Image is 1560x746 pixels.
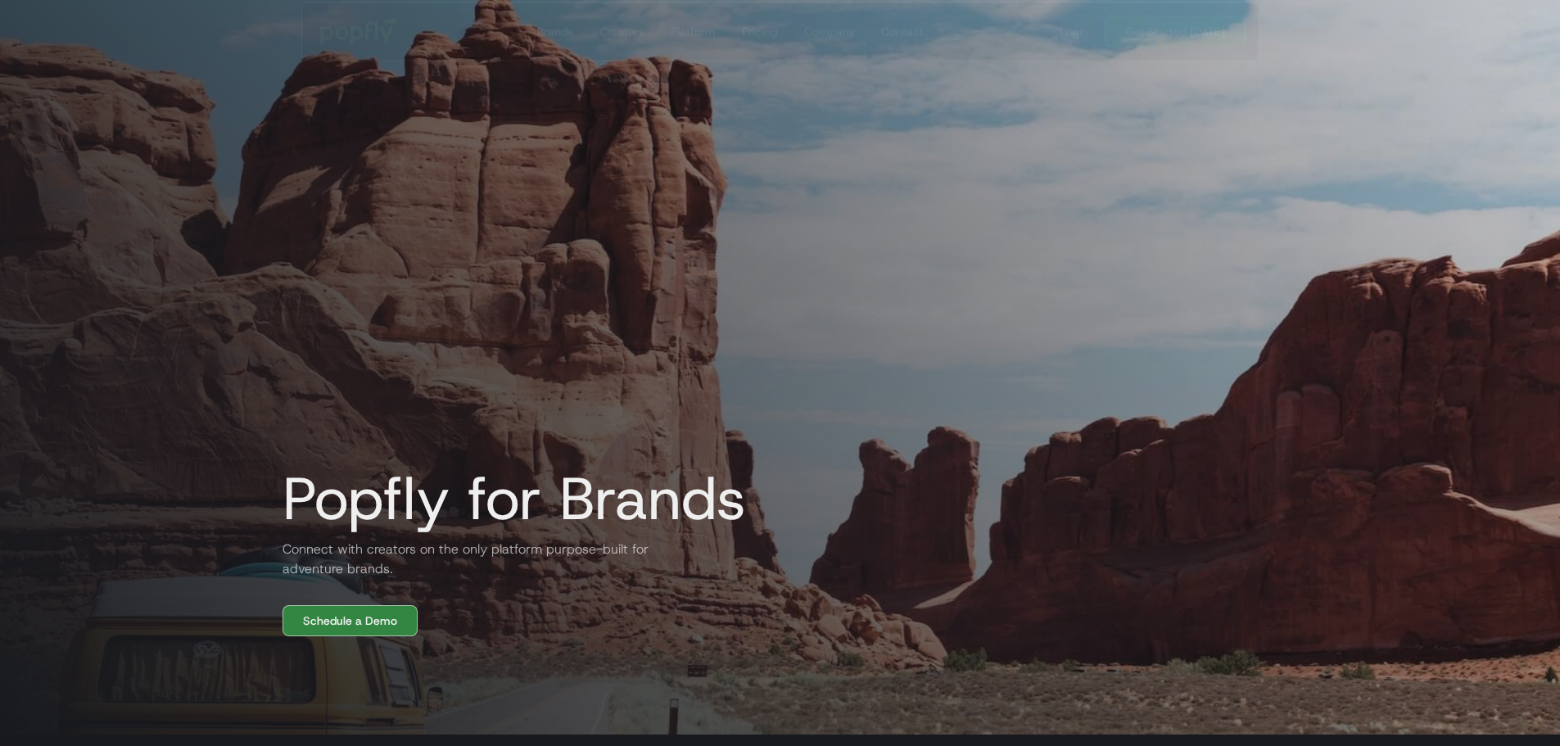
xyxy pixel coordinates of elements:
[735,2,784,60] a: Pricing
[1105,16,1246,47] a: Get Started [DATE]
[592,2,650,60] a: Creators
[269,466,746,531] h1: Popfly for Brands
[880,23,923,39] div: Contact
[536,23,572,39] div: Brands
[283,605,418,636] a: Schedule a Demo
[1053,23,1095,39] a: Login
[1060,23,1088,39] div: Login
[741,23,777,39] div: Pricing
[874,2,929,60] a: Contact
[599,23,644,39] div: Creators
[269,540,662,579] h2: Connect with creators on the only platform purpose-built for adventure brands.
[530,2,579,60] a: Brands
[803,23,854,39] div: Company
[670,23,715,39] div: Platform
[309,7,414,56] a: home
[797,2,861,60] a: Company
[663,2,721,60] a: Platform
